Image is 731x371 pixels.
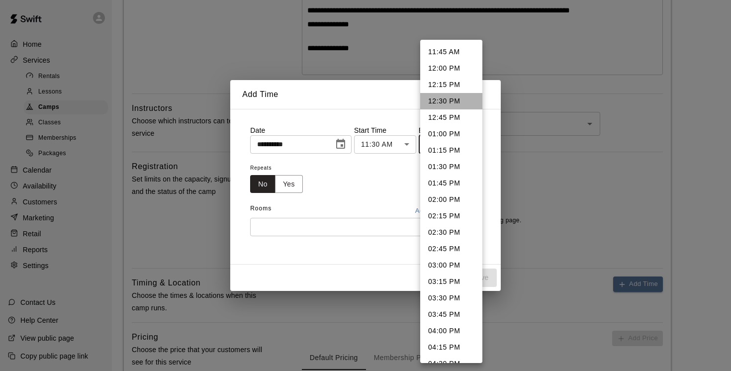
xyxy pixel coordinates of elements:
li: 12:30 PM [420,93,482,109]
li: 12:15 PM [420,77,482,93]
li: 12:00 PM [420,60,482,77]
li: 01:00 PM [420,126,482,142]
li: 04:15 PM [420,339,482,356]
li: 02:30 PM [420,224,482,241]
li: 02:00 PM [420,191,482,208]
li: 02:45 PM [420,241,482,257]
li: 01:45 PM [420,175,482,191]
li: 11:45 AM [420,44,482,60]
li: 03:00 PM [420,257,482,274]
li: 03:45 PM [420,306,482,323]
li: 03:15 PM [420,274,482,290]
li: 12:45 PM [420,109,482,126]
li: 01:30 PM [420,159,482,175]
li: 02:15 PM [420,208,482,224]
li: 03:30 PM [420,290,482,306]
li: 04:00 PM [420,323,482,339]
li: 01:15 PM [420,142,482,159]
